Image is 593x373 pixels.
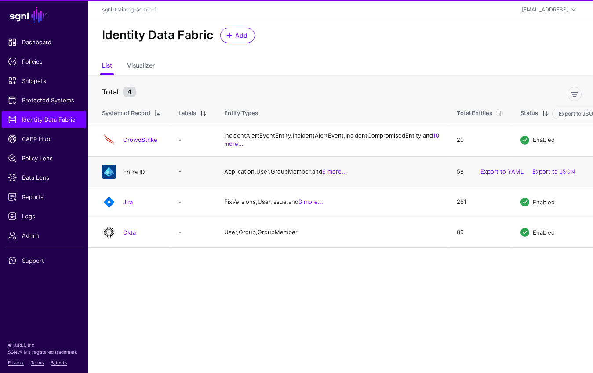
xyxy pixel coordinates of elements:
p: © [URL], Inc [8,341,80,348]
span: Data Lens [8,173,80,182]
span: Dashboard [8,38,80,47]
td: Application, User, GroupMember, and [215,156,448,187]
div: Labels [178,109,196,118]
span: Policies [8,57,80,66]
img: svg+xml;base64,PHN2ZyB3aWR0aD0iNjQiIGhlaWdodD0iNjQiIHZpZXdCb3g9IjAgMCA2NCA2NCIgZmlsbD0ibm9uZSIgeG... [102,133,116,147]
td: FixVersions, User, Issue, and [215,187,448,217]
a: Patents [51,360,67,365]
a: Export to YAML [480,168,524,175]
a: SGNL [5,5,83,25]
a: Entra ID [123,168,145,175]
td: - [170,217,215,247]
a: Okta [123,229,136,236]
td: 89 [448,217,512,247]
span: Policy Lens [8,154,80,163]
td: User, Group, GroupMember [215,217,448,247]
div: System of Record [102,109,150,118]
a: 3 more... [298,198,323,205]
div: Total Entities [457,109,492,118]
a: Identity Data Fabric [2,111,86,128]
span: Identity Data Fabric [8,115,80,124]
a: Add [220,28,255,43]
span: Entity Types [224,109,258,116]
a: Reports [2,188,86,206]
a: Data Lens [2,169,86,186]
span: Protected Systems [8,96,80,105]
a: List [102,58,112,75]
a: Protected Systems [2,91,86,109]
span: Enabled [533,136,555,143]
a: Dashboard [2,33,86,51]
img: svg+xml;base64,PHN2ZyB3aWR0aD0iNjQiIGhlaWdodD0iNjQiIHZpZXdCb3g9IjAgMCA2NCA2NCIgZmlsbD0ibm9uZSIgeG... [102,225,116,239]
strong: Total [102,87,119,96]
a: Admin [2,227,86,244]
div: [EMAIL_ADDRESS] [522,6,568,14]
span: Logs [8,212,80,221]
a: Privacy [8,360,24,365]
a: CAEP Hub [2,130,86,148]
td: - [170,187,215,217]
a: sgnl-training-admin-1 [102,6,157,13]
h2: Identity Data Fabric [102,28,213,42]
p: SGNL® is a registered trademark [8,348,80,355]
a: Snippets [2,72,86,90]
span: Admin [8,231,80,240]
td: 261 [448,187,512,217]
td: 58 [448,156,512,187]
span: Snippets [8,76,80,85]
span: Support [8,256,80,265]
img: svg+xml;base64,PHN2ZyB3aWR0aD0iNjQiIGhlaWdodD0iNjQiIHZpZXdCb3g9IjAgMCA2NCA2NCIgZmlsbD0ibm9uZSIgeG... [102,195,116,209]
div: Status [520,109,538,118]
td: 20 [448,123,512,156]
span: CAEP Hub [8,134,80,143]
a: Visualizer [127,58,155,75]
span: Enabled [533,198,555,205]
span: Reports [8,192,80,201]
td: - [170,156,215,187]
a: CrowdStrike [123,136,157,143]
img: svg+xml;base64,PHN2ZyB3aWR0aD0iNjQiIGhlaWdodD0iNjQiIHZpZXdCb3g9IjAgMCA2NCA2NCIgZmlsbD0ibm9uZSIgeG... [102,165,116,179]
span: Enabled [533,228,555,235]
a: Policy Lens [2,149,86,167]
td: IncidentAlertEventEntity, IncidentAlertEvent, IncidentCompromisedEntity, and [215,123,448,156]
small: 4 [123,87,136,97]
a: Terms [31,360,44,365]
a: 6 more... [322,168,347,175]
a: Jira [123,199,133,206]
a: Export to JSON [532,168,575,175]
a: Policies [2,53,86,70]
a: Logs [2,207,86,225]
td: - [170,123,215,156]
span: Add [234,31,249,40]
